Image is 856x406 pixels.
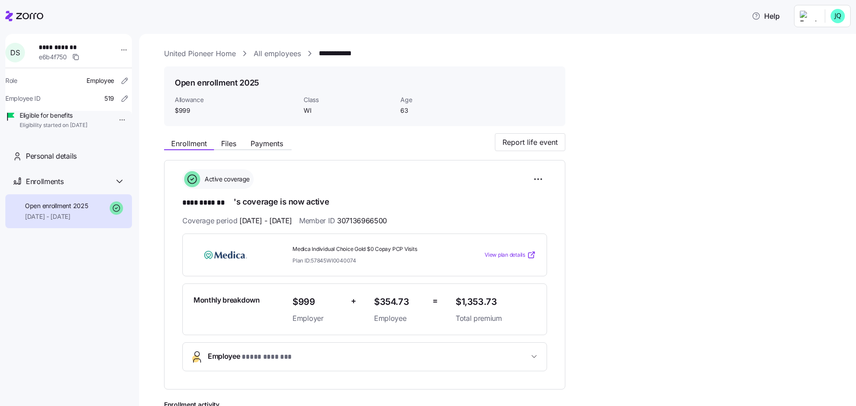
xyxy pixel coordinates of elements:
[221,140,236,147] span: Files
[193,245,258,265] img: Medica
[251,140,283,147] span: Payments
[400,106,490,115] span: 63
[304,106,393,115] span: WI
[202,175,250,184] span: Active coverage
[25,212,88,221] span: [DATE] - [DATE]
[175,95,296,104] span: Allowance
[20,122,87,129] span: Eligibility started on [DATE]
[374,295,425,309] span: $354.73
[400,95,490,104] span: Age
[164,48,236,59] a: United Pioneer Home
[502,137,558,148] span: Report life event
[5,94,41,103] span: Employee ID
[171,140,207,147] span: Enrollment
[351,295,356,308] span: +
[495,133,565,151] button: Report life event
[752,11,780,21] span: Help
[800,11,818,21] img: Employer logo
[26,151,77,162] span: Personal details
[254,48,301,59] a: All employees
[432,295,438,308] span: =
[831,9,845,23] img: 4b8e4801d554be10763704beea63fd77
[10,49,20,56] span: D S
[208,351,297,363] span: Employee
[25,201,88,210] span: Open enrollment 2025
[304,95,393,104] span: Class
[299,215,387,226] span: Member ID
[456,295,536,309] span: $1,353.73
[175,77,259,88] h1: Open enrollment 2025
[182,196,547,209] h1: 's coverage is now active
[175,106,296,115] span: $999
[485,250,536,259] a: View plan details
[374,313,425,324] span: Employee
[292,257,356,264] span: Plan ID: 57845WI0040074
[182,215,292,226] span: Coverage period
[39,53,67,62] span: e6b4f750
[485,251,525,259] span: View plan details
[745,7,787,25] button: Help
[20,111,87,120] span: Eligible for benefits
[456,313,536,324] span: Total premium
[193,295,260,306] span: Monthly breakdown
[337,215,387,226] span: 307136966500
[26,176,63,187] span: Enrollments
[292,246,449,253] span: Medica Individual Choice Gold $0 Copay PCP Visits
[239,215,292,226] span: [DATE] - [DATE]
[292,313,344,324] span: Employer
[104,94,114,103] span: 519
[292,295,344,309] span: $999
[5,76,17,85] span: Role
[86,76,114,85] span: Employee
